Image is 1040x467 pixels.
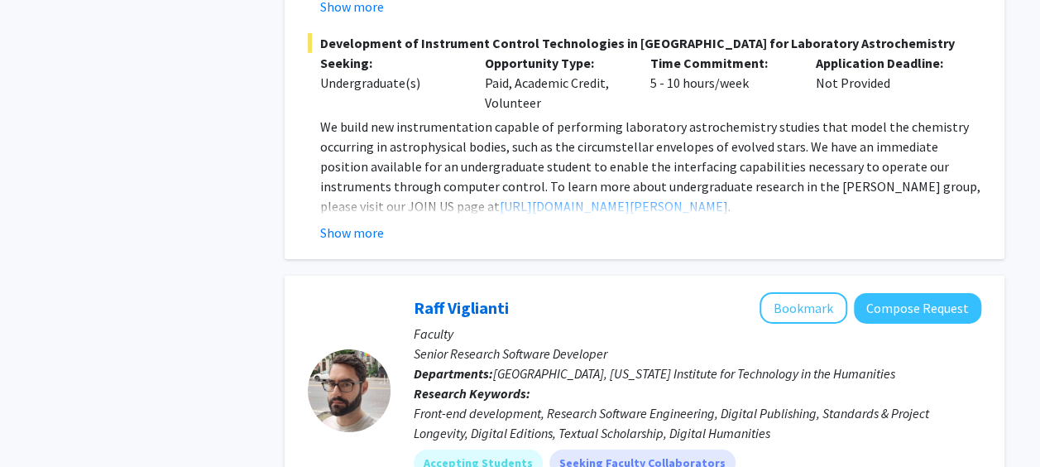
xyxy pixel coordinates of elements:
[414,385,530,402] b: Research Keywords:
[414,324,981,344] p: Faculty
[414,344,981,363] p: Senior Research Software Developer
[414,365,493,382] b: Departments:
[760,292,847,324] button: Add Raff Viglianti to Bookmarks
[414,297,509,318] a: Raff Viglianti
[638,53,803,113] div: 5 - 10 hours/week
[485,53,625,73] p: Opportunity Type:
[12,392,70,455] iframe: Chat
[854,293,981,324] button: Compose Request to Raff Viglianti
[308,33,981,53] span: Development of Instrument Control Technologies in [GEOGRAPHIC_DATA] for Laboratory Astrochemistry
[320,223,384,243] button: Show more
[472,53,638,113] div: Paid, Academic Credit, Volunteer
[414,403,981,443] div: Front-end development, Research Software Engineering, Digital Publishing, Standards & Project Lon...
[500,198,728,214] a: [URL][DOMAIN_NAME][PERSON_NAME]
[816,53,956,73] p: Application Deadline:
[320,73,461,93] div: Undergraduate(s)
[650,53,791,73] p: Time Commitment:
[803,53,969,113] div: Not Provided
[320,53,461,73] p: Seeking:
[320,117,981,216] p: We build new instrumentation capable of performing laboratory astrochemistry studies that model t...
[493,365,895,382] span: [GEOGRAPHIC_DATA], [US_STATE] Institute for Technology in the Humanities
